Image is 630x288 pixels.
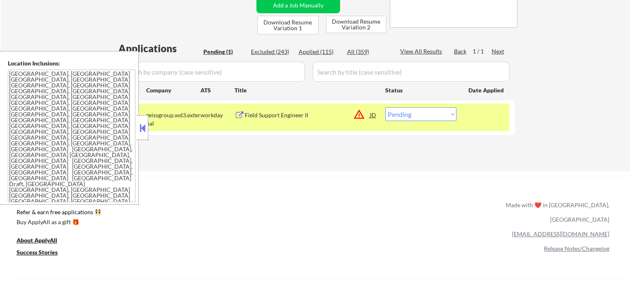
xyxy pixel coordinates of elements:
div: Applied (115) [299,48,340,56]
button: Download Resume Variation 1 [257,16,319,34]
div: Date Applied [468,86,505,94]
button: warning_amber [353,109,365,120]
a: Success Stories [17,248,69,259]
div: Title [234,86,377,94]
div: Buy ApplyAll as a gift 🎁 [17,219,99,225]
div: ATS [200,86,234,94]
div: Status [385,82,456,97]
a: Buy ApplyAll as a gift 🎁 [17,218,99,228]
div: View All Results [400,47,444,56]
div: Next [492,47,505,56]
u: About ApplyAll [17,237,57,244]
div: zeissgroup.wd3.external [146,111,200,127]
div: Company [146,86,200,94]
a: [EMAIL_ADDRESS][DOMAIN_NAME] [512,230,609,237]
div: Excluded (243) [251,48,292,56]
button: Download Resume Variation 2 [326,16,386,33]
div: workday [200,111,234,119]
div: 1 / 1 [473,47,492,56]
div: Location Inclusions: [8,59,135,68]
div: Back [454,47,467,56]
a: Refer & earn free applications 👯‍♀️ [17,209,333,218]
div: Made with ❤️ in [GEOGRAPHIC_DATA], [GEOGRAPHIC_DATA] [502,198,609,227]
a: About ApplyAll [17,236,69,247]
a: Release Notes/Changelog [544,245,609,252]
input: Search by title (case sensitive) [313,62,509,82]
div: All (359) [347,48,389,56]
div: JD [369,107,377,122]
input: Search by company (case sensitive) [118,62,305,82]
div: Pending (1) [203,48,245,56]
div: Applications [118,44,200,53]
u: Success Stories [17,249,58,256]
div: Field Support Engineer II [245,111,370,119]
